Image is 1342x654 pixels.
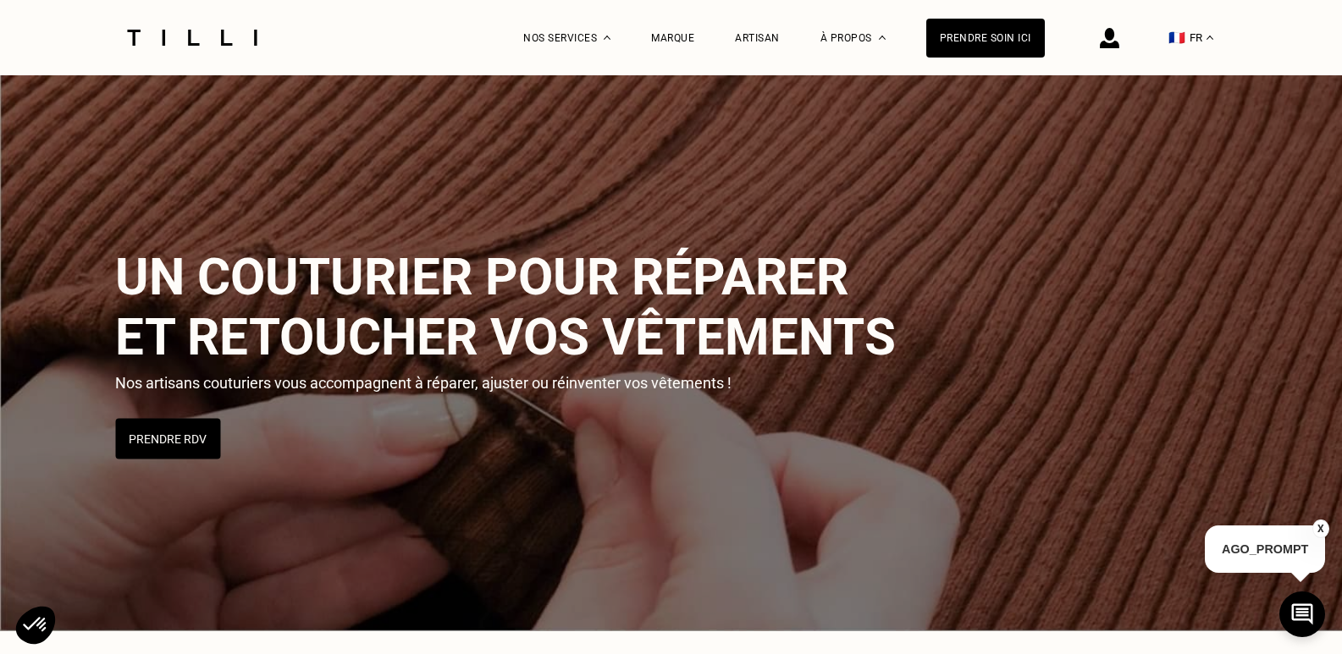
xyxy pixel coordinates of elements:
button: X [1312,519,1329,538]
img: Menu déroulant [604,36,610,40]
img: menu déroulant [1207,36,1213,40]
span: Un couturier pour réparer [115,247,848,307]
p: AGO_PROMPT [1205,525,1325,573]
img: Menu déroulant à propos [879,36,886,40]
a: Marque [651,32,694,44]
img: Logo du service de couturière Tilli [121,30,263,46]
p: Nos artisans couturiers vous accompagnent à réparer, ajuster ou réinventer vos vêtements ! [115,374,743,392]
span: 🇫🇷 [1168,30,1185,46]
a: Artisan [735,32,780,44]
a: Prendre soin ici [926,19,1045,58]
span: et retoucher vos vêtements [115,307,896,367]
img: icône connexion [1100,28,1119,48]
button: Prendre RDV [115,419,220,459]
